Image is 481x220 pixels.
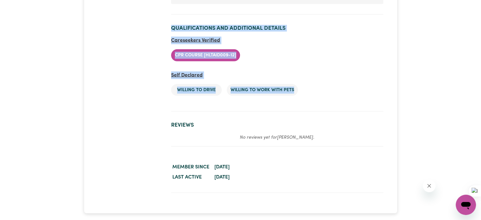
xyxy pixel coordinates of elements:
h2: Qualifications and Additional Details [171,25,383,32]
iframe: Close message [423,179,435,192]
em: No reviews yet for [PERSON_NAME] . [240,135,314,140]
dt: Member since [171,162,211,172]
h2: Reviews [171,122,383,129]
time: [DATE] [214,165,230,170]
li: CPR Course [HLTAID009-12] [171,49,240,61]
time: [DATE] [214,175,230,180]
span: Careseekers Verified [171,38,220,43]
span: Self Declared [171,73,203,78]
li: Willing to drive [171,84,222,96]
span: Need any help? [4,4,38,9]
iframe: Button to launch messaging window [456,195,476,215]
li: Willing to work with pets [227,84,298,96]
dt: Last active [171,172,211,182]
